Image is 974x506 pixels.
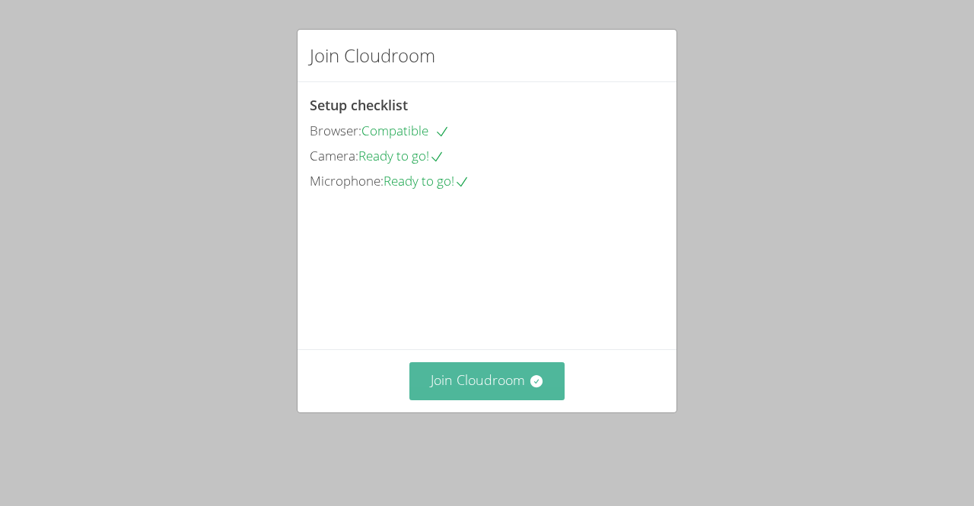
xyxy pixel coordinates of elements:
h2: Join Cloudroom [310,42,435,69]
span: Compatible [361,122,450,139]
span: Camera: [310,147,358,164]
span: Ready to go! [384,172,469,189]
button: Join Cloudroom [409,362,565,399]
span: Microphone: [310,172,384,189]
span: Ready to go! [358,147,444,164]
span: Setup checklist [310,96,408,114]
span: Browser: [310,122,361,139]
